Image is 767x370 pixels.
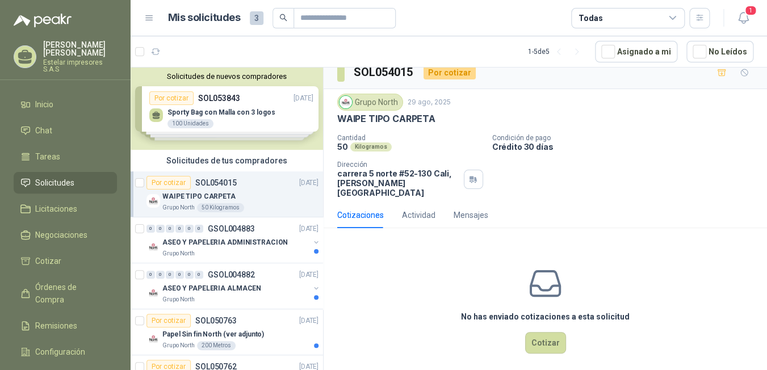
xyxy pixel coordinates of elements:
[146,225,155,233] div: 0
[35,150,60,163] span: Tareas
[185,225,194,233] div: 0
[35,98,53,111] span: Inicio
[162,329,264,340] p: Papel Sin fin North (ver adjunto)
[337,169,459,197] p: carrera 5 norte #52-130 Cali , [PERSON_NAME][GEOGRAPHIC_DATA]
[492,142,762,152] p: Crédito 30 días
[185,271,194,279] div: 0
[175,225,184,233] div: 0
[35,319,77,332] span: Remisiones
[340,96,352,108] img: Company Logo
[43,59,117,73] p: Estelar impresores S.A.S
[525,332,566,354] button: Cotizar
[208,271,255,279] p: GSOL004882
[14,224,117,246] a: Negociaciones
[197,203,244,212] div: 50 Kilogramos
[14,120,117,141] a: Chat
[337,94,403,111] div: Grupo North
[131,309,323,355] a: Por cotizarSOL050763[DATE] Company LogoPapel Sin fin North (ver adjunto)Grupo North200 Metros
[299,178,318,188] p: [DATE]
[135,72,318,81] button: Solicitudes de nuevos compradores
[35,229,87,241] span: Negociaciones
[454,209,488,221] div: Mensajes
[14,146,117,167] a: Tareas
[162,203,195,212] p: Grupo North
[461,310,630,323] h3: No has enviado cotizaciones a esta solicitud
[175,271,184,279] div: 0
[131,68,323,150] div: Solicitudes de nuevos compradoresPor cotizarSOL053843[DATE] Sporty Bag con Malla con 3 logos100 U...
[733,8,753,28] button: 1
[299,316,318,326] p: [DATE]
[35,346,85,358] span: Configuración
[250,11,263,25] span: 3
[131,171,323,217] a: Por cotizarSOL054015[DATE] Company LogoWAIPE TIPO CARPETAGrupo North50 Kilogramos
[166,225,174,233] div: 0
[337,142,348,152] p: 50
[208,225,255,233] p: GSOL004883
[195,225,203,233] div: 0
[146,314,191,327] div: Por cotizar
[14,14,72,27] img: Logo peakr
[337,134,483,142] p: Cantidad
[14,315,117,337] a: Remisiones
[337,161,459,169] p: Dirección
[744,5,757,16] span: 1
[146,271,155,279] div: 0
[195,317,237,325] p: SOL050763
[146,222,321,258] a: 0 0 0 0 0 0 GSOL004883[DATE] Company LogoASEO Y PAPELERIA ADMINISTRACIONGrupo North
[146,286,160,300] img: Company Logo
[35,203,77,215] span: Licitaciones
[595,41,677,62] button: Asignado a mi
[354,64,414,81] h3: SOL054015
[146,332,160,346] img: Company Logo
[35,176,74,189] span: Solicitudes
[162,283,261,294] p: ASEO Y PAPELERIA ALMACEN
[168,10,241,26] h1: Mis solicitudes
[579,12,602,24] div: Todas
[195,271,203,279] div: 0
[299,270,318,280] p: [DATE]
[156,271,165,279] div: 0
[337,113,435,125] p: WAIPE TIPO CARPETA
[408,97,451,108] p: 29 ago, 2025
[43,41,117,57] p: [PERSON_NAME] [PERSON_NAME]
[162,191,236,202] p: WAIPE TIPO CARPETA
[337,209,384,221] div: Cotizaciones
[402,209,435,221] div: Actividad
[162,295,195,304] p: Grupo North
[156,225,165,233] div: 0
[686,41,753,62] button: No Leídos
[424,66,476,79] div: Por cotizar
[162,237,288,248] p: ASEO Y PAPELERIA ADMINISTRACION
[299,224,318,234] p: [DATE]
[162,249,195,258] p: Grupo North
[166,271,174,279] div: 0
[14,276,117,310] a: Órdenes de Compra
[492,134,762,142] p: Condición de pago
[195,179,237,187] p: SOL054015
[197,341,236,350] div: 200 Metros
[14,341,117,363] a: Configuración
[279,14,287,22] span: search
[131,150,323,171] div: Solicitudes de tus compradores
[35,281,106,306] span: Órdenes de Compra
[14,250,117,272] a: Cotizar
[528,43,586,61] div: 1 - 5 de 5
[146,240,160,254] img: Company Logo
[35,124,52,137] span: Chat
[14,94,117,115] a: Inicio
[162,341,195,350] p: Grupo North
[146,268,321,304] a: 0 0 0 0 0 0 GSOL004882[DATE] Company LogoASEO Y PAPELERIA ALMACENGrupo North
[146,194,160,208] img: Company Logo
[14,172,117,194] a: Solicitudes
[146,176,191,190] div: Por cotizar
[14,198,117,220] a: Licitaciones
[35,255,61,267] span: Cotizar
[350,142,392,152] div: Kilogramos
